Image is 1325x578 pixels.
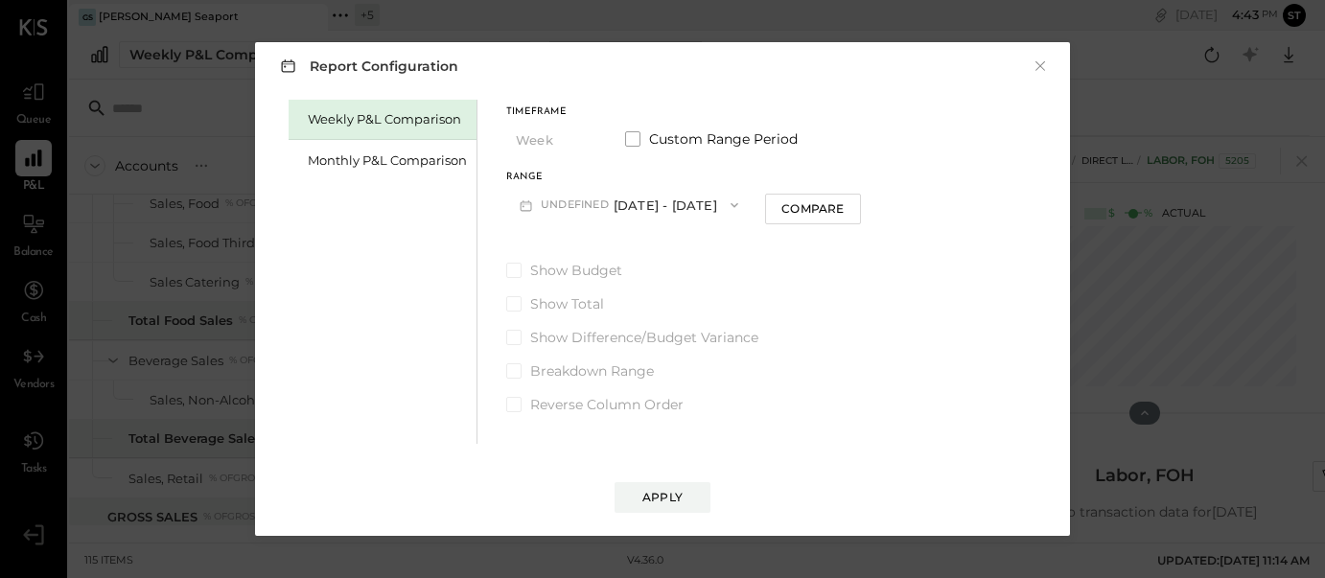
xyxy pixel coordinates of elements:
button: Compare [765,194,861,224]
div: Timeframe [506,107,602,117]
span: Show Budget [530,261,622,280]
div: Weekly P&L Comparison [308,110,467,128]
div: Monthly P&L Comparison [308,151,467,170]
button: Apply [615,482,710,513]
button: × [1032,57,1049,76]
span: Reverse Column Order [530,395,684,414]
span: Breakdown Range [530,361,654,381]
div: Compare [781,200,844,217]
button: Week [506,122,602,157]
span: Show Difference/Budget Variance [530,328,758,347]
div: Apply [642,489,683,505]
div: Range [506,173,752,182]
span: undefined [541,197,614,213]
button: undefined[DATE] - [DATE] [506,187,752,222]
span: Custom Range Period [649,129,798,149]
h3: Report Configuration [276,54,458,78]
span: Show Total [530,294,604,313]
